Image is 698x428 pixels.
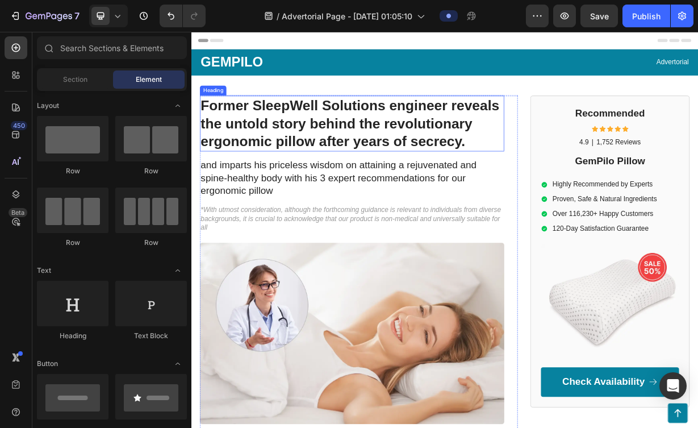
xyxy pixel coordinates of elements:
p: *With utmost consideration, although the forthcoming guidance is relevant to individuals from div... [12,234,420,269]
span: Advertorial Page - [DATE] 01:05:10 [282,10,412,22]
p: Advertorial [344,35,669,47]
button: Publish [622,5,670,27]
p: 120-Day Satisfaction Guarantee [486,259,626,271]
div: Row [37,238,108,248]
div: Row [115,166,187,176]
div: Publish [632,10,661,22]
div: Row [115,238,187,248]
span: Section [63,74,87,85]
h2: Recommended [470,100,656,119]
div: Beta [9,208,27,217]
button: Save [580,5,618,27]
input: Search Sections & Elements [37,36,187,59]
div: 450 [11,121,27,130]
div: Undo/Redo [160,5,206,27]
div: Row [37,166,108,176]
span: Layout [37,101,59,111]
p: Highly Recommended by Experts [486,200,626,211]
span: Save [590,11,609,21]
div: Heading [14,74,45,84]
div: Text Block [115,331,187,341]
p: | [538,143,541,155]
span: Element [136,74,162,85]
h1: Former SleepWell Solutions engineer reveals the untold story behind the revolutionary ergonomic p... [11,86,421,161]
span: Toggle open [169,355,187,373]
p: 1,752 Reviews [545,143,604,155]
iframe: Design area [191,32,698,428]
p: 7 [74,9,80,23]
span: Toggle open [169,97,187,115]
p: Over 116,230+ Happy Customers [486,239,626,251]
span: Toggle open [169,261,187,280]
div: Heading [37,331,108,341]
span: Button [37,359,58,369]
p: and imparts his priceless wisdom on attaining a rejuvenated and spine-healthy body with his 3 exp... [12,171,420,222]
div: Open Intercom Messenger [659,372,687,400]
p: Proven, Safe & Natural Ingredients [486,219,626,231]
p: 4.9 [522,143,534,155]
span: / [277,10,279,22]
button: 7 [5,5,85,27]
span: Text [37,265,51,276]
h2: GemPilo Pillow [470,165,656,184]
